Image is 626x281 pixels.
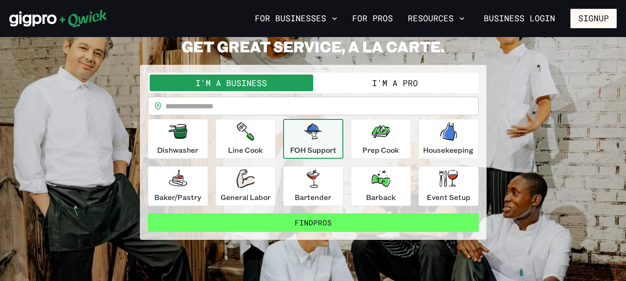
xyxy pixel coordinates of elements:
[148,166,208,206] button: Baker/Pastry
[154,192,201,203] p: Baker/Pastry
[366,192,396,203] p: Barback
[313,75,477,91] button: I'm a Pro
[295,192,331,203] p: Bartender
[215,166,276,206] button: General Labor
[570,9,617,28] button: Signup
[423,144,474,156] p: Housekeeping
[362,144,399,156] p: Prep Cook
[221,192,271,203] p: General Labor
[283,119,343,159] button: FOH Support
[283,166,343,206] button: Bartender
[157,144,198,156] p: Dishwasher
[290,144,336,156] p: FOH Support
[140,37,487,56] h2: GET GREAT SERVICE, A LA CARTE.
[348,11,397,26] a: For Pros
[418,166,479,206] button: Event Setup
[351,166,411,206] button: Barback
[215,119,276,159] button: Line Cook
[228,144,263,156] p: Line Cook
[351,119,411,159] button: Prep Cook
[251,11,341,26] button: For Businesses
[148,213,479,232] button: FindPros
[418,119,479,159] button: Housekeeping
[427,192,470,203] p: Event Setup
[476,9,563,28] a: Business Login
[150,75,313,91] button: I'm a Business
[404,11,468,26] button: Resources
[148,119,208,159] button: Dishwasher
